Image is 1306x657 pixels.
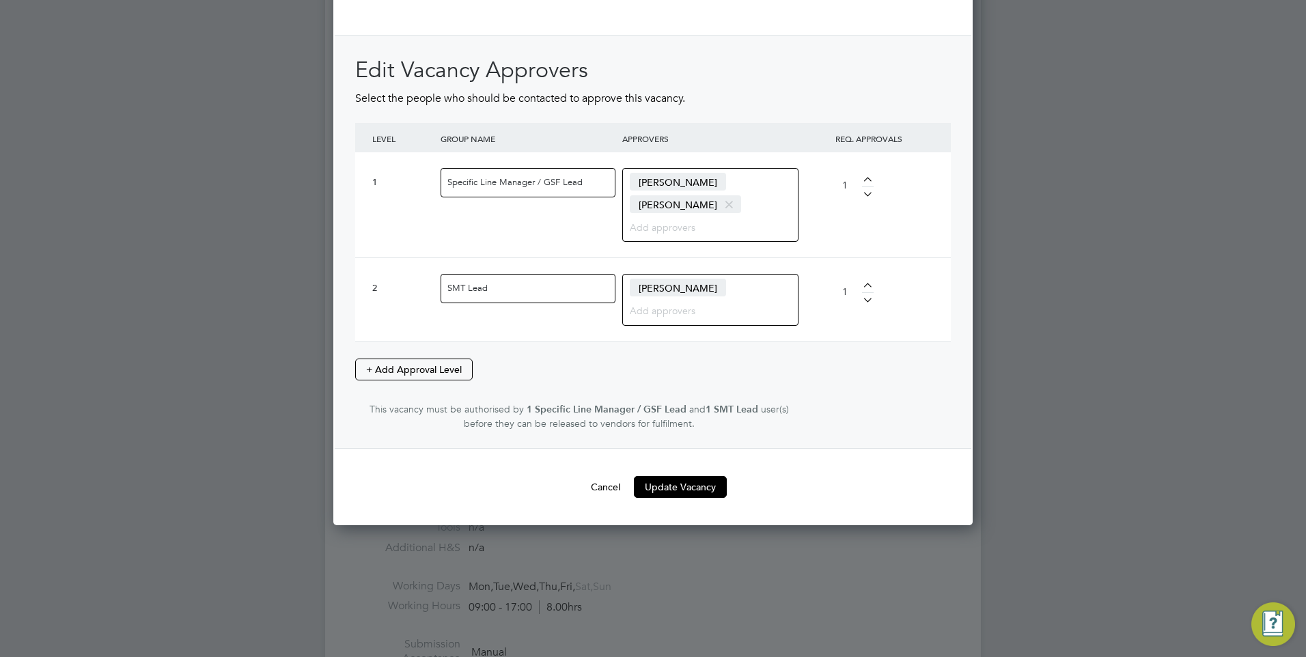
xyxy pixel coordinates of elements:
[630,301,781,319] input: Add approvers
[370,403,524,415] span: This vacancy must be authorised by
[801,123,937,154] div: REQ. APPROVALS
[372,283,434,294] div: 2
[630,218,715,236] input: Add approvers
[369,123,437,154] div: LEVEL
[630,173,726,191] span: [PERSON_NAME]
[355,56,951,85] h2: Edit Vacancy Approvers
[372,177,434,188] div: 1
[527,404,686,415] strong: 1 Specific Line Manager / GSF Lead
[437,123,619,154] div: GROUP NAME
[355,92,685,105] span: Select the people who should be contacted to approve this vacancy.
[619,123,801,154] div: APPROVERS
[580,476,631,498] button: Cancel
[1251,602,1295,646] button: Engage Resource Center
[630,279,726,296] span: [PERSON_NAME]
[634,476,727,498] button: Update Vacancy
[630,195,741,213] span: [PERSON_NAME]
[706,404,758,415] strong: 1 SMT Lead
[689,403,706,415] span: and
[464,403,789,430] span: user(s) before they can be released to vendors for fulfilment.
[355,359,473,380] button: + Add Approval Level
